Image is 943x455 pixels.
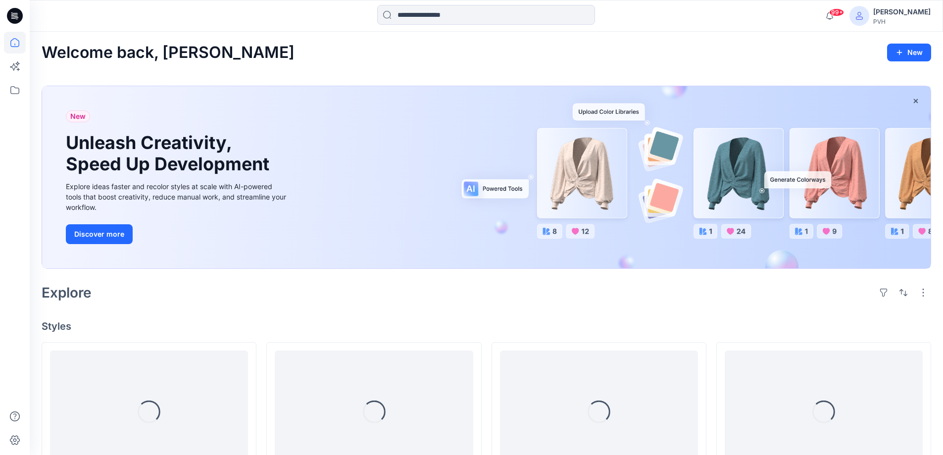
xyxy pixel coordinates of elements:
[887,44,931,61] button: New
[66,224,133,244] button: Discover more
[66,224,289,244] a: Discover more
[873,18,931,25] div: PVH
[42,285,92,301] h2: Explore
[829,8,844,16] span: 99+
[873,6,931,18] div: [PERSON_NAME]
[42,44,295,62] h2: Welcome back, [PERSON_NAME]
[855,12,863,20] svg: avatar
[66,132,274,175] h1: Unleash Creativity, Speed Up Development
[42,320,931,332] h4: Styles
[66,181,289,212] div: Explore ideas faster and recolor styles at scale with AI-powered tools that boost creativity, red...
[70,110,86,122] span: New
